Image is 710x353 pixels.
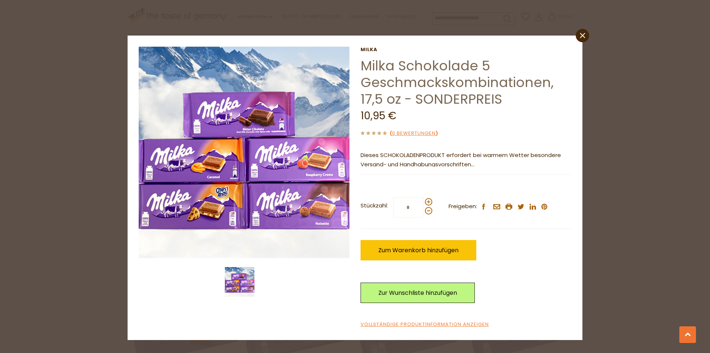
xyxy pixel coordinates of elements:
span: ( ) [390,130,438,137]
span: Zum Warenkorb hinzufügen [378,246,459,254]
font: Milka [361,46,378,53]
button: Zum Warenkorb hinzufügen [361,240,476,260]
a: Zur Wunschliste hinzufügen [361,283,475,303]
a: Vollständige Produktinformation anzeigen [361,321,489,329]
strong: Stückzahl: [361,201,388,210]
input: Stückzahl: [393,197,423,217]
img: Milka Schokolade 5 Geschmackskombinationen, 17,5 oz - SONDERPREIS [139,47,350,258]
font: 10,95 € [361,109,396,123]
span: Freigeben: [449,202,477,211]
img: Milka Schokolade 5 Geschmackskombinationen, 17,5 oz - SONDERPREIS [225,267,254,297]
font: Dieses SCHOKOLADENPRODUKT erfordert bei warmem Wetter besondere Versand- und Handhabungsvorschriften [361,151,561,168]
a: Milka [361,47,571,53]
a: Milka Schokolade 5 Geschmackskombinationen, 17,5 oz - SONDERPREIS [361,56,554,109]
a: 0 Bewertungen [392,130,436,137]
